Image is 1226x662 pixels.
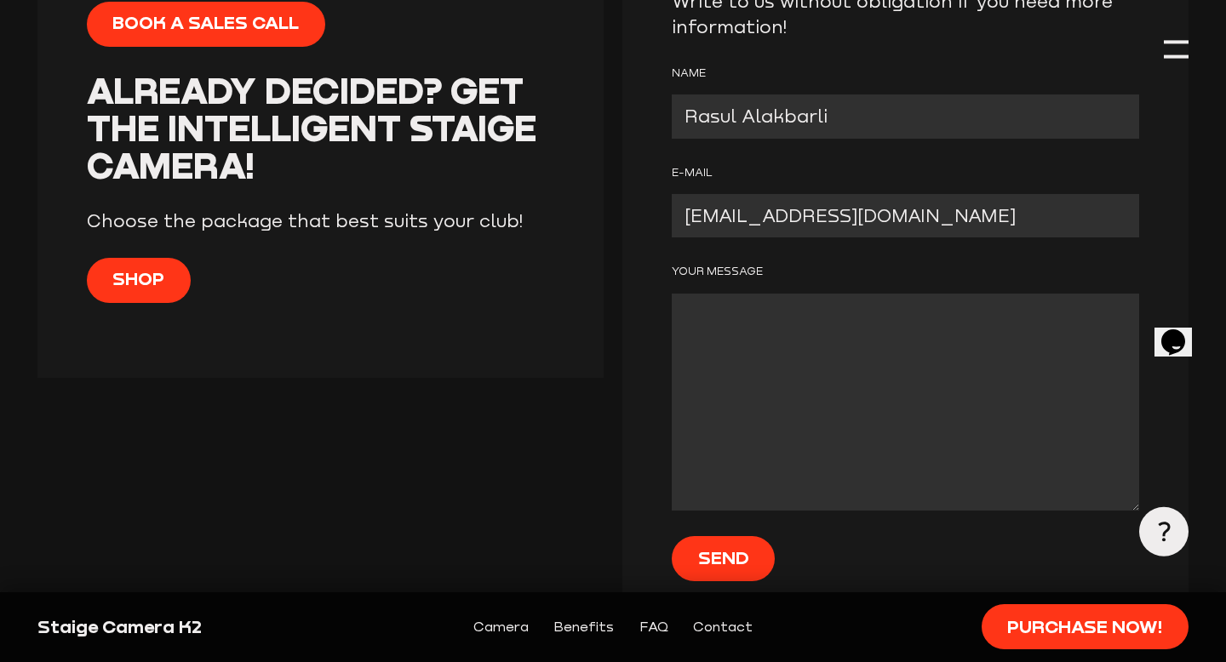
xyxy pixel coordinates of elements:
[672,163,1138,182] label: E-Mail
[672,64,1138,83] label: Name
[87,2,324,47] a: Book a sales call
[112,267,164,292] span: Shop
[1154,305,1209,357] iframe: chat widget
[693,616,753,638] a: Contact
[87,208,553,233] p: Choose the package that best suits your club!
[672,536,774,581] input: Send
[112,10,299,35] span: Book a sales call
[982,604,1189,649] a: Purchase now!
[37,614,312,639] div: Staige Camera K2
[87,68,536,186] span: Already decided? Get the intelligent Staige camera!
[553,616,614,638] a: Benefits
[473,616,529,638] a: Camera
[639,616,668,638] a: FAQ
[672,64,1138,606] form: Contact form
[672,262,1138,281] label: Your Message
[87,258,190,303] a: Shop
